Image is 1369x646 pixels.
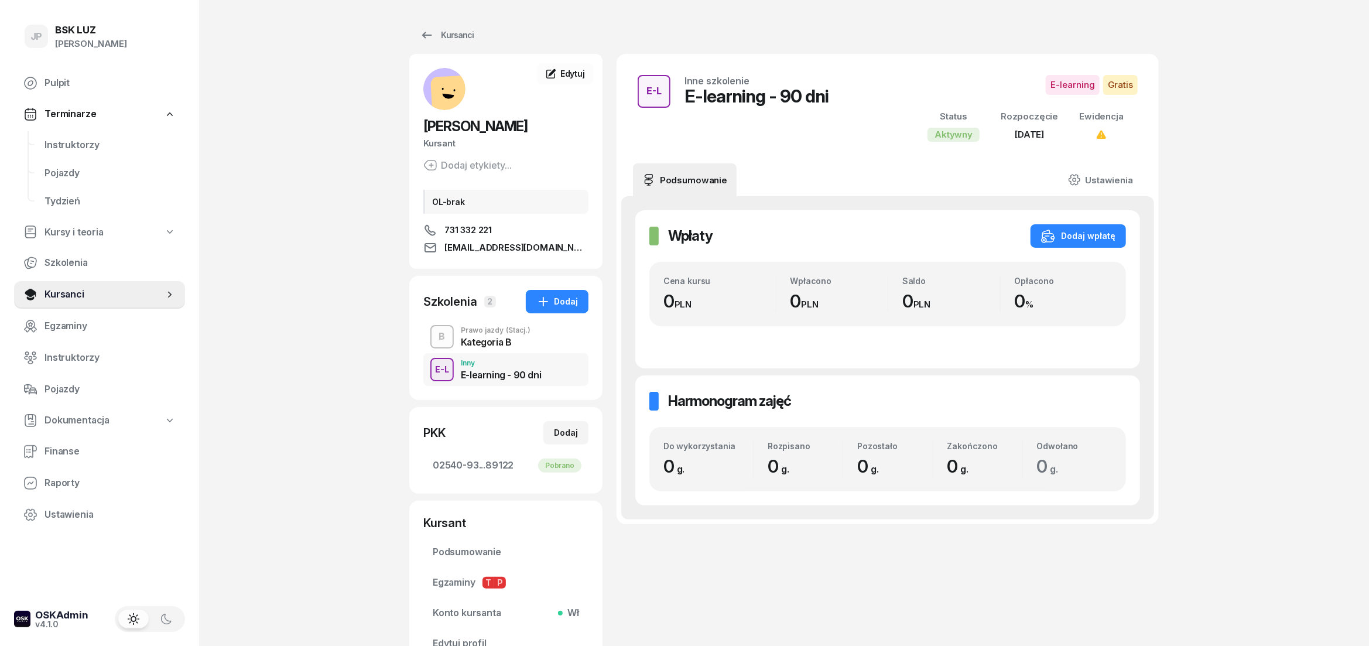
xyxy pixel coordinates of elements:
a: Instruktorzy [35,131,185,159]
span: [DATE] [1015,129,1044,140]
a: 731 332 221 [423,223,588,237]
a: Ustawienia [1059,163,1142,196]
a: Pojazdy [35,159,185,187]
small: g. [871,463,879,475]
span: Podsumowanie [433,545,579,560]
div: Ewidencja [1079,109,1124,124]
div: Wpłacono [790,276,888,286]
a: Edytuj [537,63,593,84]
small: % [1025,299,1033,310]
span: Egzaminy [433,575,579,590]
a: Ustawienia [14,501,185,529]
div: Dodaj [554,426,578,440]
span: Instruktorzy [45,138,176,153]
div: Kategoria B [461,337,531,347]
a: Szkolenia [14,249,185,277]
span: 0 [947,456,975,477]
a: Terminarze [14,101,185,128]
div: Kursanci [420,28,474,42]
div: Szkolenia [423,293,477,310]
span: [EMAIL_ADDRESS][DOMAIN_NAME] [444,241,588,255]
button: Dodaj etykiety... [423,158,512,172]
a: [EMAIL_ADDRESS][DOMAIN_NAME] [423,241,588,255]
span: Kursy i teoria [45,225,104,240]
button: BPrawo jazdy(Stacj.)Kategoria B [423,320,588,353]
a: Kursanci [409,23,484,47]
span: Raporty [45,476,176,491]
div: 0 [902,290,1000,312]
span: Konto kursanta [433,606,579,621]
div: 0 [857,456,932,477]
small: PLN [675,299,692,310]
span: Wł [563,606,579,621]
div: Kursant [423,515,588,531]
a: EgzaminyTP [423,569,588,597]
a: 02540-93...89122Pobrano [423,452,588,480]
span: P [494,577,506,589]
img: logo-xs-dark@2x.png [14,611,30,627]
div: E-learning - 90 dni [684,86,829,107]
div: 0 [663,290,776,312]
div: Cena kursu [663,276,776,286]
div: Aktywny [928,128,980,142]
span: 0 [1037,456,1065,477]
button: Dodaj [543,421,588,445]
span: Pulpit [45,76,176,91]
span: T [482,577,494,589]
div: Prawo jazdy [461,327,531,334]
a: Raporty [14,469,185,497]
div: BSK LUZ [55,25,127,35]
span: Ustawienia [45,507,176,522]
div: Rozpoczęcie [1001,109,1058,124]
h2: Wpłaty [668,227,713,245]
a: Podsumowanie [633,163,737,196]
div: [PERSON_NAME] [55,36,127,52]
span: (Stacj.) [506,327,531,334]
div: Do wykorzystania [663,441,753,451]
span: Tydzień [45,194,176,209]
a: Instruktorzy [14,344,185,372]
span: Finanse [45,444,176,459]
div: OL-brak [423,190,588,214]
span: Dokumentacja [45,413,109,428]
span: Instruktorzy [45,350,176,365]
a: Finanse [14,437,185,466]
button: E-LInnyE-learning - 90 dni [423,353,588,386]
div: Dodaj wpłatę [1041,229,1115,243]
span: 731 332 221 [444,223,492,237]
button: Dodaj [526,290,588,313]
a: Kursy i teoria [14,219,185,246]
small: PLN [913,299,931,310]
span: JP [30,32,43,42]
a: Dokumentacja [14,407,185,434]
a: Pojazdy [14,375,185,404]
small: g. [1050,463,1059,475]
div: Rozpisano [768,441,843,451]
div: E-L [430,362,454,377]
h2: Harmonogram zajęć [668,392,791,411]
small: g. [677,463,685,475]
span: [PERSON_NAME] [423,118,528,135]
div: v4.1.0 [35,620,88,628]
div: 0 [1015,290,1113,312]
span: 2 [484,296,496,307]
a: Kursanci [14,281,185,309]
div: B [434,327,450,347]
div: Odwołano [1037,441,1112,451]
small: g. [781,463,789,475]
div: Status [928,109,980,124]
span: Pojazdy [45,382,176,397]
span: 0 [663,456,691,477]
span: 02540-93...89122 [433,458,579,473]
a: Tydzień [35,187,185,216]
span: 0 [768,456,795,477]
a: Konto kursantaWł [423,599,588,627]
div: Inny [461,360,541,367]
button: E-L [430,358,454,381]
span: E-learning [1046,75,1100,95]
div: E-learning - 90 dni [461,370,541,380]
span: Szkolenia [45,255,176,271]
div: Opłacono [1015,276,1113,286]
button: B [430,325,454,348]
